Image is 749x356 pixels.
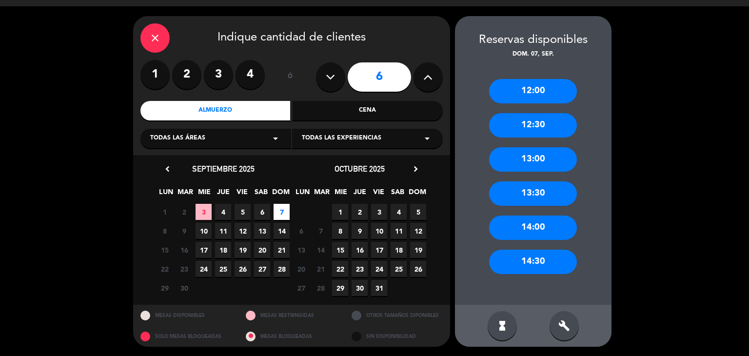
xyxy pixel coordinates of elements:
[176,242,192,258] span: 16
[176,261,192,277] span: 23
[371,280,387,296] span: 31
[236,60,265,89] label: 4
[455,50,611,59] div: dom. 07, sep.
[254,204,270,220] span: 6
[352,204,368,220] span: 2
[313,261,329,277] span: 21
[293,242,309,258] span: 13
[157,242,173,258] span: 15
[332,242,348,258] span: 15
[274,223,290,239] span: 14
[313,280,329,296] span: 28
[455,31,611,50] div: Reservas disponibles
[371,223,387,239] span: 10
[371,186,387,202] span: VIE
[391,223,407,239] span: 11
[352,280,368,296] span: 30
[238,326,344,347] div: MESAS BLOQUEADAS
[140,23,443,53] div: Indique cantidad de clientes
[235,223,251,239] span: 12
[335,164,385,174] span: octubre 2025
[150,134,205,143] span: Todas las áreas
[192,164,255,174] span: septiembre 2025
[371,242,387,258] span: 17
[157,204,173,220] span: 1
[302,134,381,143] span: Todas las experiencias
[314,186,330,202] span: MAR
[176,223,192,239] span: 9
[196,223,212,239] span: 10
[489,216,577,240] div: 14:00
[313,223,329,239] span: 7
[352,186,368,202] span: JUE
[558,320,570,332] i: build
[196,204,212,220] span: 3
[295,186,311,202] span: LUN
[254,261,270,277] span: 27
[332,280,348,296] span: 29
[332,261,348,277] span: 22
[196,261,212,277] span: 24
[332,223,348,239] span: 8
[390,186,406,202] span: SAB
[215,242,231,258] span: 18
[177,186,193,202] span: MAR
[204,60,233,89] label: 3
[421,133,433,144] i: arrow_drop_down
[238,305,344,326] div: MESAS RESTRINGIDAS
[275,60,306,94] div: ó
[215,186,231,202] span: JUE
[133,326,239,347] div: SOLO MESAS BLOQUEADAS
[411,164,421,174] i: chevron_right
[410,223,426,239] span: 12
[157,280,173,296] span: 29
[272,186,288,202] span: DOM
[274,204,290,220] span: 7
[215,223,231,239] span: 11
[196,242,212,258] span: 17
[234,186,250,202] span: VIE
[352,261,368,277] span: 23
[274,242,290,258] span: 21
[344,305,450,326] div: OTROS TAMAÑOS DIPONIBLES
[333,186,349,202] span: MIE
[176,204,192,220] span: 2
[371,204,387,220] span: 3
[270,133,281,144] i: arrow_drop_down
[133,305,239,326] div: MESAS DISPONIBLES
[313,242,329,258] span: 14
[293,280,309,296] span: 27
[176,280,192,296] span: 30
[332,204,348,220] span: 1
[391,261,407,277] span: 25
[344,326,450,347] div: SIN DISPONIBILIDAD
[409,186,425,202] span: DOM
[235,204,251,220] span: 5
[352,242,368,258] span: 16
[172,60,201,89] label: 2
[371,261,387,277] span: 24
[410,204,426,220] span: 5
[253,186,269,202] span: SAB
[352,223,368,239] span: 9
[496,320,508,332] i: hourglass_full
[162,164,173,174] i: chevron_left
[293,101,443,120] div: Cena
[410,242,426,258] span: 19
[158,186,174,202] span: LUN
[489,113,577,138] div: 12:30
[215,261,231,277] span: 25
[215,204,231,220] span: 4
[489,147,577,172] div: 13:00
[196,186,212,202] span: MIE
[410,261,426,277] span: 26
[157,223,173,239] span: 8
[391,204,407,220] span: 4
[254,242,270,258] span: 20
[235,261,251,277] span: 26
[274,261,290,277] span: 28
[149,32,161,44] i: close
[157,261,173,277] span: 22
[391,242,407,258] span: 18
[254,223,270,239] span: 13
